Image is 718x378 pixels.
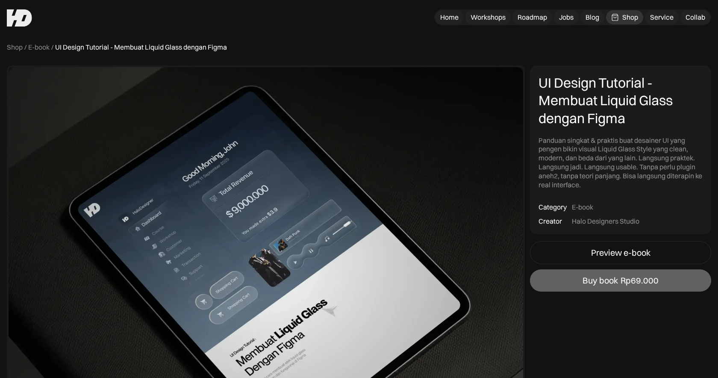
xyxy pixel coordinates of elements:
[538,217,562,226] div: Creator
[530,241,711,264] a: Preview e-book
[580,10,604,24] a: Blog
[606,10,643,24] a: Shop
[55,43,227,52] div: UI Design Tutorial - Membuat Liquid Glass dengan Figma
[586,13,599,22] div: Blog
[512,10,552,24] a: Roadmap
[686,13,705,22] div: Collab
[680,10,710,24] a: Collab
[622,13,638,22] div: Shop
[28,43,50,52] a: E-book
[645,10,679,24] a: Service
[572,203,593,212] div: E-book
[538,74,703,127] div: UI Design Tutorial - Membuat Liquid Glass dengan Figma
[518,13,547,22] div: Roadmap
[51,43,53,52] div: /
[471,13,506,22] div: Workshops
[538,136,703,189] div: Panduan singkat & praktis buat desainer UI yang pengen bikin visual Liquid Glass Style yang clean...
[435,10,464,24] a: Home
[572,217,639,226] div: Halo Designers Studio
[554,10,579,24] a: Jobs
[559,13,574,22] div: Jobs
[583,275,618,286] div: Buy book
[440,13,459,22] div: Home
[530,269,711,292] a: Buy bookRp69.000
[591,248,650,258] div: Preview e-book
[538,203,567,212] div: Category
[650,13,674,22] div: Service
[24,43,26,52] div: /
[621,275,659,286] div: Rp69.000
[465,10,511,24] a: Workshops
[7,43,23,52] a: Shop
